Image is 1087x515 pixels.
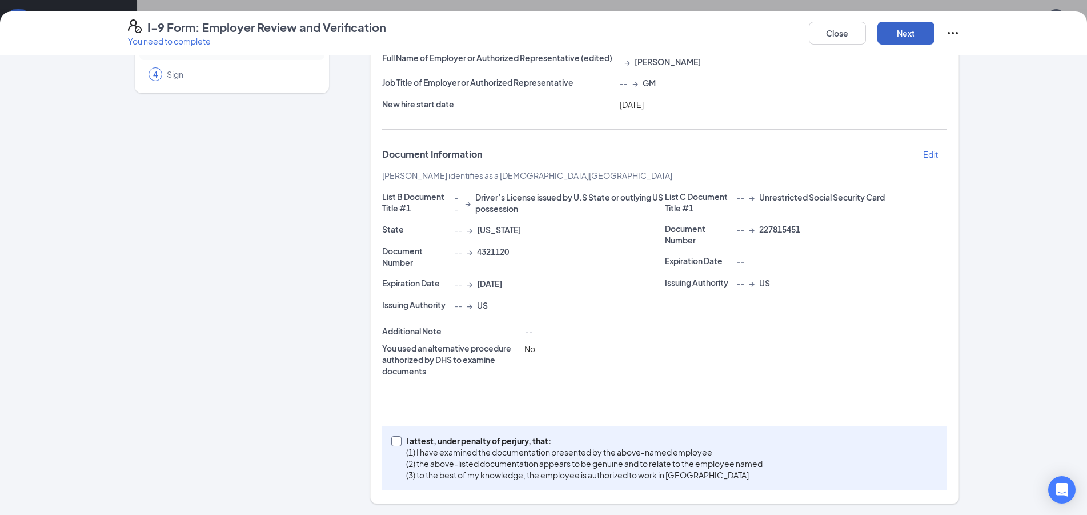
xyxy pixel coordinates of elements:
p: State [382,223,450,235]
svg: FormI9EVerifyIcon [128,19,142,33]
span: -- [454,300,462,311]
span: → [749,191,755,203]
span: No [524,344,535,354]
span: 227815451 [759,223,800,235]
p: (3) to the best of my knowledge, the employee is authorized to work in [GEOGRAPHIC_DATA]. [406,469,763,481]
span: 4321120 [477,246,509,257]
svg: Ellipses [946,26,960,40]
p: Issuing Authority [665,277,732,288]
span: -- [454,224,462,235]
span: -- [736,191,744,203]
h4: I-9 Form: Employer Review and Verification [147,19,386,35]
p: (2) the above-listed documentation appears to be genuine and to relate to the employee named [406,458,763,469]
span: → [467,224,472,235]
p: You need to complete [128,35,386,47]
span: 4 [153,69,158,80]
p: Additional Note [382,325,520,337]
span: Document Information [382,149,482,160]
span: -- [736,223,744,235]
span: → [465,197,471,209]
span: → [749,277,755,289]
span: GM [643,77,656,89]
span: -- [454,191,460,214]
span: [PERSON_NAME] [635,56,701,67]
p: Expiration Date [382,277,450,289]
span: -- [454,246,462,257]
p: Job Title of Employer or Authorized Representative [382,77,615,88]
span: -- [620,77,628,89]
p: Expiration Date [665,255,732,266]
span: → [632,77,638,89]
span: [PERSON_NAME] identifies as a [DEMOGRAPHIC_DATA][GEOGRAPHIC_DATA] [382,170,672,181]
p: List B Document Title #1 [382,191,450,214]
p: New hire start date [382,98,615,110]
p: List C Document Title #1 [665,191,732,214]
span: → [467,278,472,289]
p: Full Name of Employer or Authorized Representative (edited) [382,52,615,63]
p: You used an alternative procedure authorized by DHS to examine documents [382,342,520,377]
span: → [467,246,472,257]
button: Close [809,22,866,45]
span: → [624,56,630,67]
span: US [759,277,770,289]
span: [US_STATE] [477,224,521,235]
p: Edit [923,149,938,160]
span: [DATE] [620,99,644,110]
span: -- [736,277,744,289]
span: [DATE] [477,278,502,289]
p: Issuing Authority [382,299,450,310]
span: -- [454,278,462,289]
div: Open Intercom Messenger [1048,476,1076,504]
span: -- [736,256,744,266]
span: US [477,300,488,311]
span: Driver’s License issued by U.S State or outlying US possession [475,191,665,214]
p: I attest, under penalty of perjury, that: [406,435,763,446]
p: Document Number [382,245,450,268]
span: → [749,223,755,235]
p: Document Number [665,223,732,246]
span: Sign [167,69,313,80]
span: Unrestricted Social Security Card [759,191,885,203]
span: → [467,300,472,311]
p: (1) I have examined the documentation presented by the above-named employee [406,446,763,458]
span: -- [524,326,532,337]
button: Next [877,22,934,45]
